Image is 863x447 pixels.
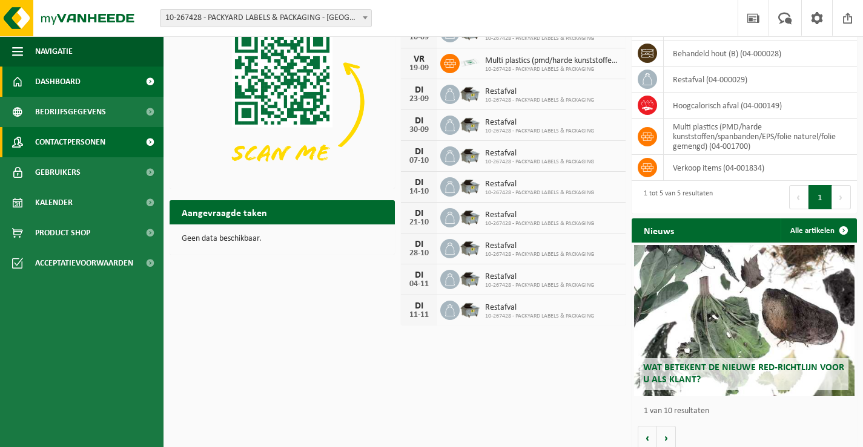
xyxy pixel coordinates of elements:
[407,33,431,42] div: 16-09
[485,66,620,73] span: 10-267428 - PACKYARD LABELS & PACKAGING
[35,127,105,157] span: Contactpersonen
[485,97,594,104] span: 10-267428 - PACKYARD LABELS & PACKAGING
[407,126,431,134] div: 30-09
[407,270,431,280] div: DI
[35,188,73,218] span: Kalender
[643,363,844,384] span: Wat betekent de nieuwe RED-richtlijn voor u als klant?
[35,36,73,67] span: Navigatie
[460,52,480,73] img: LP-SK-00500-LPE-16
[160,10,371,27] span: 10-267428 - PACKYARD LABELS & PACKAGING - NAZARETH
[664,155,857,181] td: verkoop items (04-001834)
[407,157,431,165] div: 07-10
[664,67,857,93] td: restafval (04-000029)
[35,157,81,188] span: Gebruikers
[485,220,594,227] span: 10-267428 - PACKYARD LABELS & PACKAGING
[460,145,480,165] img: WB-5000-GAL-GY-01
[485,303,594,313] span: Restafval
[460,83,480,103] img: WB-5000-GAL-GY-01
[407,116,431,126] div: DI
[664,41,857,67] td: behandeld hout (B) (04-000028)
[485,149,594,158] span: Restafval
[407,95,431,103] div: 23-09
[407,188,431,196] div: 14-10
[485,210,594,220] span: Restafval
[644,407,851,416] p: 1 van 10 resultaten
[485,56,620,66] span: Multi plastics (pmd/harde kunststoffen/spanbanden/eps/folie naturel/folie gemeng...
[407,147,431,157] div: DI
[407,280,431,289] div: 04-11
[664,93,857,119] td: hoogcalorisch afval (04-000149)
[407,218,431,227] div: 21-10
[634,245,855,396] a: Wat betekent de nieuwe RED-richtlijn voor u als klant?
[485,282,594,289] span: 10-267428 - PACKYARD LABELS & PACKAGING
[160,9,372,27] span: 10-267428 - PACKYARD LABELS & PACKAGING - NAZARETH
[407,301,431,311] div: DI
[485,87,594,97] span: Restafval
[781,218,856,243] a: Alle artikelen
[407,54,431,64] div: VR
[35,248,133,278] span: Acceptatievoorwaarden
[407,64,431,73] div: 19-09
[460,114,480,134] img: WB-5000-GAL-GY-01
[182,235,383,243] p: Geen data beschikbaar.
[460,237,480,258] img: WB-5000-GAL-GY-01
[485,128,594,135] span: 10-267428 - PACKYARD LABELS & PACKAGING
[485,158,594,166] span: 10-267428 - PACKYARD LABELS & PACKAGING
[407,209,431,218] div: DI
[407,178,431,188] div: DI
[407,85,431,95] div: DI
[808,185,832,209] button: 1
[170,18,395,186] img: Download de VHEPlus App
[460,206,480,227] img: WB-5000-GAL-GY-01
[460,299,480,319] img: WB-5000-GAL-GY-01
[35,97,106,127] span: Bedrijfsgegevens
[170,200,279,224] h2: Aangevraagde taken
[35,67,81,97] span: Dashboard
[460,268,480,289] img: WB-5000-GAL-GY-01
[407,249,431,258] div: 28-10
[460,175,480,196] img: WB-5000-GAL-GY-01
[485,272,594,282] span: Restafval
[407,240,431,249] div: DI
[485,189,594,197] span: 10-267428 - PACKYARD LABELS & PACKAGING
[638,184,713,210] div: 1 tot 5 van 5 resultaten
[632,218,686,242] h2: Nieuws
[485,313,594,320] span: 10-267428 - PACKYARD LABELS & PACKAGING
[789,185,808,209] button: Previous
[664,119,857,155] td: multi plastics (PMD/harde kunststoffen/spanbanden/EPS/folie naturel/folie gemengd) (04-001700)
[485,118,594,128] span: Restafval
[485,251,594,258] span: 10-267428 - PACKYARD LABELS & PACKAGING
[35,218,90,248] span: Product Shop
[485,180,594,189] span: Restafval
[485,35,594,42] span: 10-267428 - PACKYARD LABELS & PACKAGING
[485,241,594,251] span: Restafval
[407,311,431,319] div: 11-11
[832,185,851,209] button: Next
